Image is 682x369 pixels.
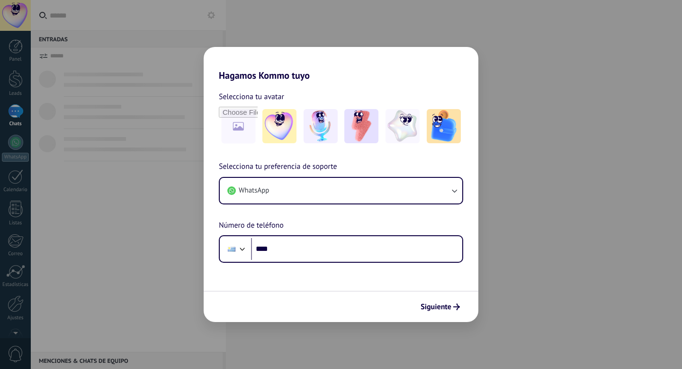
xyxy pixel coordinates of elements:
button: WhatsApp [220,178,462,203]
span: Siguiente [421,304,451,310]
div: Uruguay: + 598 [223,239,241,259]
span: Selecciona tu preferencia de soporte [219,161,337,173]
h2: Hagamos Kommo tuyo [204,47,478,81]
img: -2.jpeg [304,109,338,143]
img: -5.jpeg [427,109,461,143]
span: Selecciona tu avatar [219,91,284,103]
span: WhatsApp [239,186,269,195]
img: -4.jpeg [386,109,420,143]
img: -3.jpeg [344,109,378,143]
button: Siguiente [416,299,464,315]
span: Número de teléfono [219,220,284,232]
img: -1.jpeg [262,109,296,143]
